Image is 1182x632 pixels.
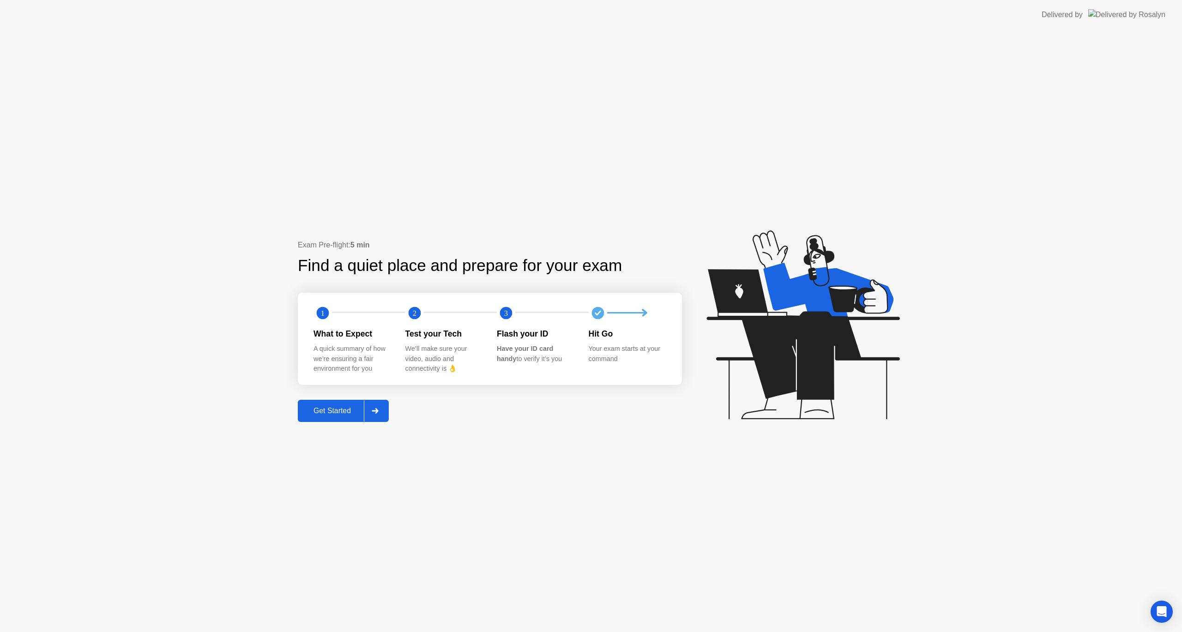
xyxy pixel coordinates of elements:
div: Flash your ID [497,328,574,340]
button: Get Started [298,400,389,422]
div: Hit Go [589,328,666,340]
text: 2 [412,308,416,317]
div: Find a quiet place and prepare for your exam [298,253,623,278]
div: to verify it’s you [497,344,574,364]
b: 5 min [350,241,370,249]
div: We’ll make sure your video, audio and connectivity is 👌 [405,344,482,374]
img: Delivered by Rosalyn [1088,9,1165,20]
text: 3 [504,308,508,317]
div: Open Intercom Messenger [1151,601,1173,623]
div: Test your Tech [405,328,482,340]
div: What to Expect [314,328,391,340]
text: 1 [321,308,325,317]
div: Exam Pre-flight: [298,240,682,251]
div: A quick summary of how we’re ensuring a fair environment for you [314,344,391,374]
div: Your exam starts at your command [589,344,666,364]
div: Get Started [301,407,364,415]
b: Have your ID card handy [497,345,553,362]
div: Delivered by [1042,9,1083,20]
